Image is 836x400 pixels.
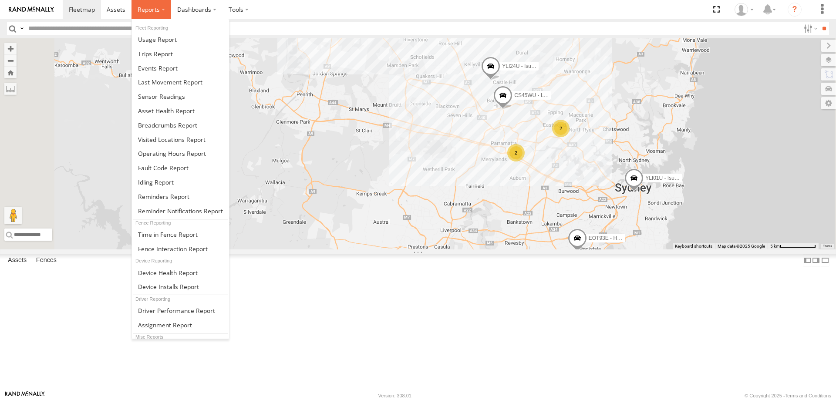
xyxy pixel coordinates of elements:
a: Trips Report [132,47,229,61]
label: Hide Summary Table [821,254,829,267]
a: Last Movement Report [132,75,229,89]
i: ? [788,3,802,17]
span: CS45WU - LDV [514,92,551,98]
a: Visit our Website [5,391,45,400]
label: Search Filter Options [800,22,819,35]
button: Map Scale: 5 km per 79 pixels [768,243,819,249]
a: Asset Health Report [132,104,229,118]
button: Zoom Home [4,67,17,78]
span: YLI24U - Isuzu D-MAX [502,63,555,69]
button: Keyboard shortcuts [675,243,712,249]
a: Usage Report [132,32,229,47]
button: Zoom in [4,43,17,54]
span: YLI01U - Isuzu DMAX [645,175,696,181]
a: Driver Performance Report [132,303,229,318]
a: Reminders Report [132,189,229,204]
a: Service Reminder Notifications Report [132,204,229,218]
a: Terms and Conditions [785,393,831,398]
label: Measure [4,83,17,95]
label: Map Settings [821,97,836,109]
a: Full Events Report [132,61,229,75]
label: Dock Summary Table to the Right [812,254,820,267]
span: EOT93E - HiAce [589,235,627,241]
button: Zoom out [4,54,17,67]
label: Fences [32,254,61,266]
a: Time in Fences Report [132,227,229,242]
a: Idling Report [132,175,229,189]
img: rand-logo.svg [9,7,54,13]
a: Assignment Report [132,318,229,332]
div: Tom Tozer [731,3,757,16]
a: Terms (opens in new tab) [823,245,832,248]
div: 2 [507,144,525,161]
div: 2 [552,120,570,137]
a: Device Installs Report [132,279,229,294]
span: Map data ©2025 Google [718,244,765,249]
div: © Copyright 2025 - [745,393,831,398]
a: Device Health Report [132,266,229,280]
label: Assets [3,254,31,266]
a: Sensor Readings [132,89,229,104]
span: 5 km [770,244,780,249]
label: Search Query [18,22,25,35]
a: Breadcrumbs Report [132,118,229,132]
button: Drag Pegman onto the map to open Street View [4,207,22,224]
a: Asset Operating Hours Report [132,146,229,161]
a: Visited Locations Report [132,132,229,147]
a: Fence Interaction Report [132,242,229,256]
label: Dock Summary Table to the Left [803,254,812,267]
div: Version: 308.01 [378,393,411,398]
a: Fault Code Report [132,161,229,175]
